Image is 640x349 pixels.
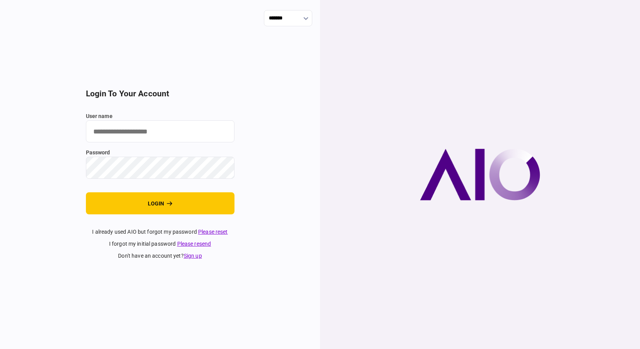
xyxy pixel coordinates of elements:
a: Please resend [177,241,211,247]
div: I forgot my initial password [86,240,234,248]
input: show language options [264,10,312,26]
img: AIO company logo [420,149,540,200]
h2: login to your account [86,89,234,99]
input: password [86,157,234,179]
button: login [86,192,234,214]
div: don't have an account yet ? [86,252,234,260]
label: password [86,149,234,157]
input: user name [86,120,234,142]
a: Sign up [184,253,202,259]
div: I already used AIO but forgot my password [86,228,234,236]
label: user name [86,112,234,120]
a: Please reset [198,229,228,235]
